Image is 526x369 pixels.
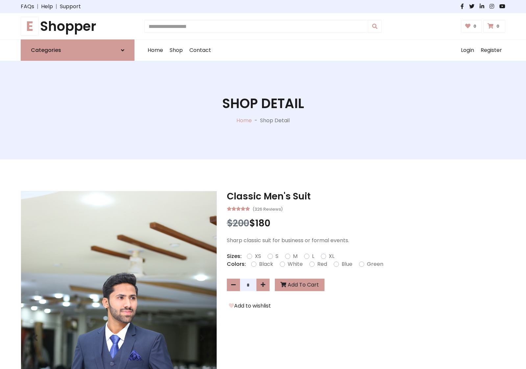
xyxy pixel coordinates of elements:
label: XS [255,252,261,260]
a: Help [41,3,53,11]
span: | [34,3,41,11]
h6: Categories [31,47,61,53]
a: Shop [166,40,186,61]
h1: Shop Detail [222,96,304,111]
a: Contact [186,40,214,61]
label: Green [367,260,383,268]
a: FAQs [21,3,34,11]
a: Login [458,40,477,61]
p: Sizes: [227,252,242,260]
p: - [252,117,260,125]
p: Sharp classic suit for business or formal events. [227,237,505,244]
p: Colors: [227,260,246,268]
a: Support [60,3,81,11]
a: 0 [461,20,482,33]
label: XL [329,252,334,260]
p: Shop Detail [260,117,290,125]
h3: $ [227,218,505,229]
span: 0 [472,23,478,29]
span: 0 [495,23,501,29]
span: | [53,3,60,11]
a: EShopper [21,18,134,34]
label: Blue [342,260,352,268]
a: Home [144,40,166,61]
label: White [288,260,303,268]
button: Add To Cart [275,279,324,291]
a: 0 [483,20,505,33]
a: Home [236,117,252,124]
h1: Shopper [21,18,134,34]
small: (326 Reviews) [252,205,283,213]
h3: Classic Men's Suit [227,191,505,202]
span: $200 [227,217,249,230]
button: Add to wishlist [227,302,273,310]
span: E [21,17,39,36]
label: L [312,252,314,260]
a: Register [477,40,505,61]
label: S [275,252,278,260]
span: 180 [255,217,270,230]
a: Categories [21,39,134,61]
label: Black [259,260,273,268]
label: M [293,252,298,260]
label: Red [317,260,327,268]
